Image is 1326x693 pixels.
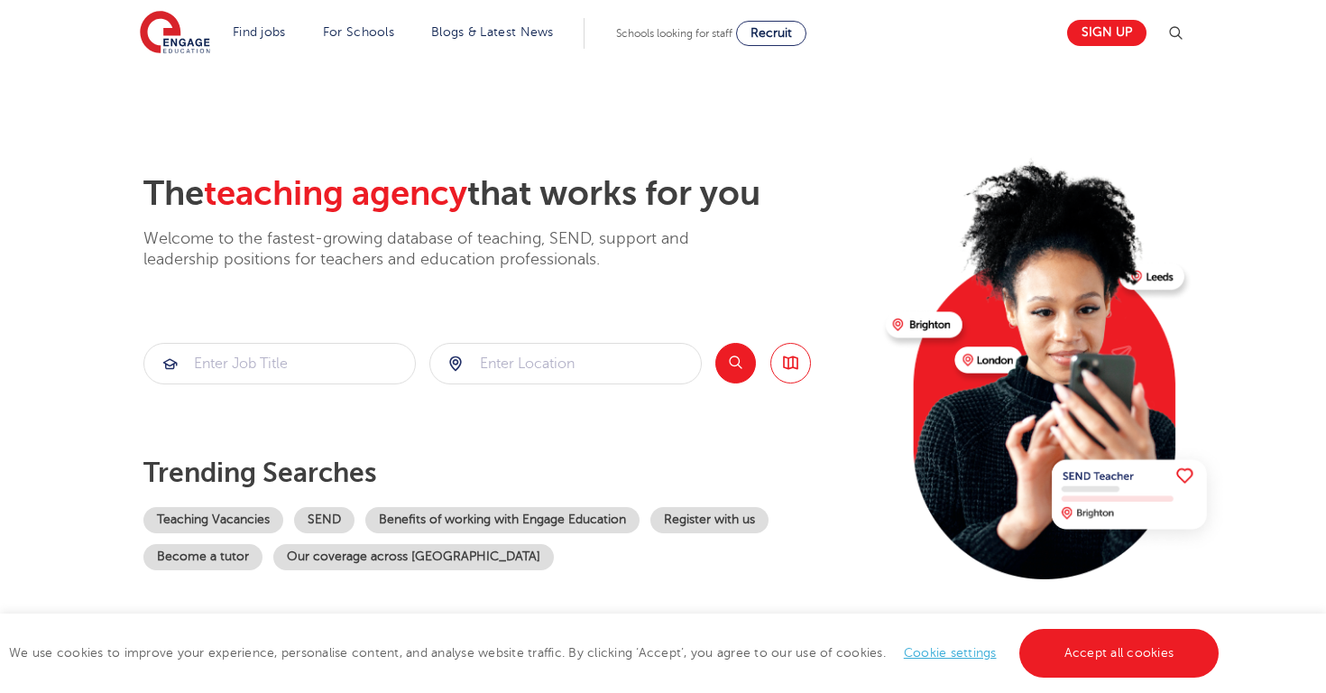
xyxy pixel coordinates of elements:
[1067,20,1146,46] a: Sign up
[143,544,262,570] a: Become a tutor
[429,343,702,384] div: Submit
[365,507,640,533] a: Benefits of working with Engage Education
[1019,629,1220,678] a: Accept all cookies
[650,507,769,533] a: Register with us
[143,173,871,215] h2: The that works for you
[144,344,415,383] input: Submit
[294,507,355,533] a: SEND
[233,25,286,39] a: Find jobs
[715,343,756,383] button: Search
[323,25,394,39] a: For Schools
[140,11,210,56] img: Engage Education
[616,27,732,40] span: Schools looking for staff
[143,457,871,489] p: Trending searches
[750,26,792,40] span: Recruit
[736,21,806,46] a: Recruit
[143,228,739,271] p: Welcome to the fastest-growing database of teaching, SEND, support and leadership positions for t...
[431,25,554,39] a: Blogs & Latest News
[143,343,416,384] div: Submit
[143,507,283,533] a: Teaching Vacancies
[430,344,701,383] input: Submit
[9,646,1223,660] span: We use cookies to improve your experience, personalise content, and analyse website traffic. By c...
[204,174,467,213] span: teaching agency
[904,646,997,660] a: Cookie settings
[273,544,554,570] a: Our coverage across [GEOGRAPHIC_DATA]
